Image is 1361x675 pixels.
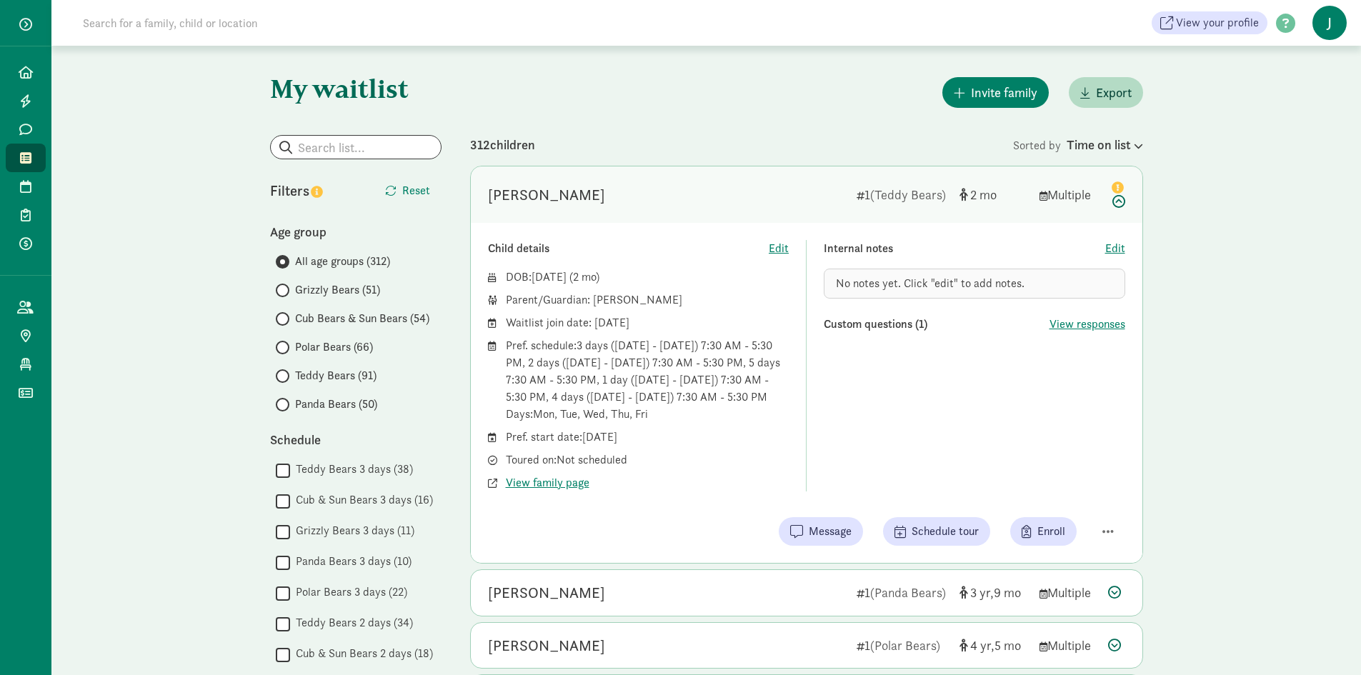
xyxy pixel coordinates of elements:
label: Teddy Bears 2 days (34) [290,614,413,631]
span: J [1312,6,1347,40]
div: 1 [857,636,948,655]
span: Enroll [1037,523,1065,540]
label: Cub & Sun Bears 2 days (18) [290,645,433,662]
span: [DATE] [532,269,567,284]
input: Search list... [271,136,441,159]
div: 312 children [470,135,1013,154]
span: Message [809,523,852,540]
label: Teddy Bears 3 days (38) [290,461,413,478]
label: Cub & Sun Bears 3 days (16) [290,491,433,509]
span: All age groups (312) [295,253,390,270]
span: (Panda Bears) [870,584,946,601]
button: Enroll [1010,517,1077,546]
div: Sorted by [1013,135,1143,154]
button: Edit [769,240,789,257]
span: (Teddy Bears) [870,186,946,203]
span: (Polar Bears) [870,637,940,654]
span: 2 [573,269,596,284]
div: Filters [270,180,356,201]
button: Invite family [942,77,1049,108]
div: [object Object] [959,636,1028,655]
div: Waitlist join date: [DATE] [506,314,789,331]
span: Reset [402,182,430,199]
span: 5 [994,637,1021,654]
div: 1 [857,583,948,602]
div: Age group [270,222,442,241]
span: Panda Bears (50) [295,396,377,413]
span: 3 [970,584,994,601]
div: Internal notes [824,240,1105,257]
div: Multiple [1040,185,1097,204]
h1: My waitlist [270,74,442,103]
div: DOB: ( ) [506,269,789,286]
span: Polar Bears (66) [295,339,373,356]
div: Pref. start date: [DATE] [506,429,789,446]
span: Teddy Bears (91) [295,367,377,384]
span: Grizzly Bears (51) [295,281,380,299]
span: View your profile [1176,14,1259,31]
span: 4 [970,637,994,654]
div: Schedule [270,430,442,449]
label: Polar Bears 3 days (22) [290,584,407,601]
button: View responses [1050,316,1125,333]
div: Harley Turner [488,634,605,657]
div: Parent/Guardian: [PERSON_NAME] [506,291,789,309]
button: Message [779,517,863,546]
span: Cub Bears & Sun Bears (54) [295,310,429,327]
div: Time on list [1067,135,1143,154]
button: View family page [506,474,589,491]
span: Export [1096,83,1132,102]
button: Export [1069,77,1143,108]
span: Invite family [971,83,1037,102]
span: 9 [994,584,1021,601]
label: Panda Bears 3 days (10) [290,553,412,570]
div: Multiple [1040,636,1097,655]
div: [object Object] [959,185,1028,204]
div: Child details [488,240,769,257]
button: Edit [1105,240,1125,257]
div: Toured on: Not scheduled [506,451,789,469]
div: Leo Williams [488,581,605,604]
div: Pref. schedule: 3 days ([DATE] - [DATE]) 7:30 AM - 5:30 PM, 2 days ([DATE] - [DATE]) 7:30 AM - 5:... [506,337,789,423]
div: Lyla Blatnik [488,184,605,206]
div: Custom questions (1) [824,316,1050,333]
span: No notes yet. Click "edit" to add notes. [836,276,1025,291]
div: [object Object] [959,583,1028,602]
span: Schedule tour [912,523,979,540]
span: 2 [970,186,997,203]
div: Multiple [1040,583,1097,602]
button: Schedule tour [883,517,990,546]
div: 1 [857,185,948,204]
input: Search for a family, child or location [74,9,475,37]
iframe: Chat Widget [1290,606,1361,675]
a: View your profile [1152,11,1267,34]
label: Grizzly Bears 3 days (11) [290,522,414,539]
button: Reset [374,176,442,205]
